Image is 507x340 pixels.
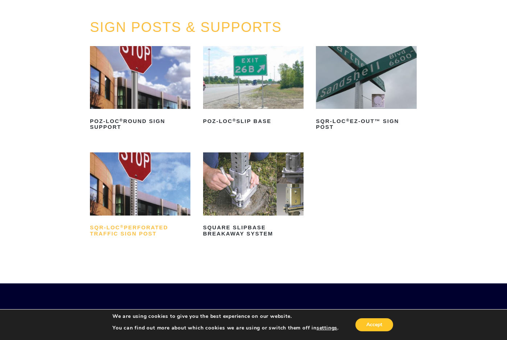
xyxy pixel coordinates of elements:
[203,222,304,239] h2: Square Slipbase Breakaway System
[120,118,123,122] sup: ®
[112,325,339,331] p: You can find out more about which cookies we are using or switch them off in .
[90,46,190,133] a: POZ-LOC®Round Sign Support
[90,222,190,239] h2: SQR-LOC Perforated Traffic Sign Post
[90,152,190,239] a: SQR-LOC®Perforated Traffic Sign Post
[355,318,393,331] button: Accept
[120,224,124,229] sup: ®
[90,20,282,35] a: SIGN POSTS & SUPPORTS
[316,46,416,133] a: SQR-LOC®EZ-Out™ Sign Post
[203,152,304,239] a: Square Slipbase Breakaway System
[203,46,304,127] a: POZ-LOC®Slip Base
[232,118,236,122] sup: ®
[203,115,304,127] h2: POZ-LOC Slip Base
[90,115,190,133] h2: POZ-LOC Round Sign Support
[316,115,416,133] h2: SQR-LOC EZ-Out™ Sign Post
[112,313,339,320] p: We are using cookies to give you the best experience on our website.
[346,118,350,122] sup: ®
[317,325,337,331] button: settings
